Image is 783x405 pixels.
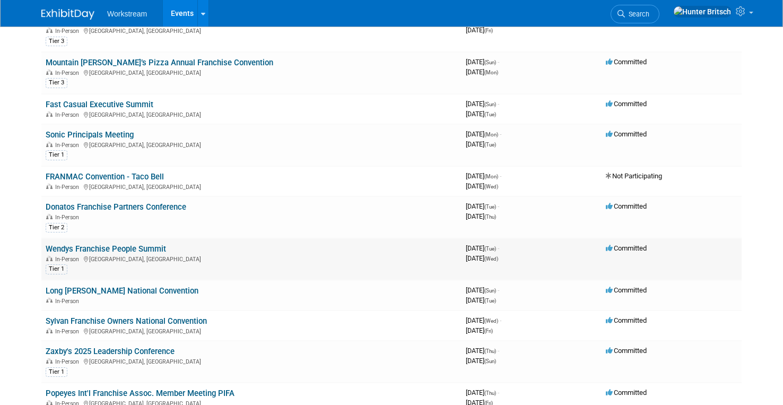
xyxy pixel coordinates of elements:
span: [DATE] [466,357,496,365]
span: [DATE] [466,202,499,210]
span: (Sun) [484,59,496,65]
span: In-Person [55,28,82,35]
span: (Tue) [484,298,496,304]
span: - [500,130,501,138]
a: Sylvan Franchise Owners National Convention [46,316,207,326]
span: (Fri) [484,328,493,334]
span: - [498,100,499,108]
div: Tier 3 [46,37,67,46]
span: [DATE] [466,26,493,34]
a: Donatos Franchise Partners Conference [46,202,186,212]
img: In-Person Event [46,256,53,261]
span: Committed [606,286,647,294]
span: [DATE] [466,58,499,66]
span: In-Person [55,70,82,76]
span: In-Person [55,142,82,149]
span: [DATE] [466,100,499,108]
img: In-Person Event [46,111,53,117]
span: (Mon) [484,132,498,137]
div: Tier 1 [46,264,67,274]
span: In-Person [55,111,82,118]
span: In-Person [55,256,82,263]
span: Committed [606,389,647,397]
div: [GEOGRAPHIC_DATA], [GEOGRAPHIC_DATA] [46,68,457,76]
a: Fast Casual Executive Summit [46,100,153,109]
a: FRANMAC Convention - Taco Bell [46,172,164,182]
span: [DATE] [466,389,499,397]
span: (Mon) [484,174,498,179]
span: - [498,347,499,355]
span: - [498,58,499,66]
div: [GEOGRAPHIC_DATA], [GEOGRAPHIC_DATA] [46,254,457,263]
img: In-Person Event [46,214,53,219]
span: [DATE] [466,286,499,294]
span: Committed [606,100,647,108]
span: In-Person [55,214,82,221]
span: - [500,316,501,324]
div: Tier 1 [46,150,67,160]
div: [GEOGRAPHIC_DATA], [GEOGRAPHIC_DATA] [46,110,457,118]
span: (Mon) [484,70,498,75]
a: Long [PERSON_NAME] National Convention [46,286,198,296]
span: [DATE] [466,182,498,190]
a: Popeyes Int'l Franchise Assoc. Member Meeting PIFA [46,389,234,398]
a: Wendys Franchise People Summit [46,244,166,254]
span: Committed [606,316,647,324]
span: [DATE] [466,212,496,220]
span: [DATE] [466,68,498,76]
img: ExhibitDay [41,9,94,20]
span: Committed [606,202,647,210]
img: In-Person Event [46,28,53,33]
span: - [498,286,499,294]
img: In-Person Event [46,298,53,303]
span: [DATE] [466,244,499,252]
img: In-Person Event [46,328,53,333]
span: - [498,389,499,397]
a: Zaxby's 2025 Leadership Conference [46,347,175,356]
span: Not Participating [606,172,662,180]
span: (Sun) [484,101,496,107]
span: (Sun) [484,288,496,294]
span: Committed [606,58,647,66]
span: [DATE] [466,130,501,138]
span: Committed [606,244,647,252]
a: Search [611,5,659,23]
span: - [498,202,499,210]
span: - [498,244,499,252]
span: (Wed) [484,318,498,324]
img: In-Person Event [46,184,53,189]
span: (Thu) [484,348,496,354]
div: Tier 1 [46,367,67,377]
span: - [500,172,501,180]
span: [DATE] [466,347,499,355]
div: [GEOGRAPHIC_DATA], [GEOGRAPHIC_DATA] [46,182,457,191]
img: Hunter Britsch [673,6,732,18]
span: [DATE] [466,296,496,304]
span: (Fri) [484,28,493,33]
div: [GEOGRAPHIC_DATA], [GEOGRAPHIC_DATA] [46,26,457,35]
div: [GEOGRAPHIC_DATA], [GEOGRAPHIC_DATA] [46,140,457,149]
span: [DATE] [466,316,501,324]
span: In-Person [55,298,82,305]
span: Search [625,10,649,18]
div: [GEOGRAPHIC_DATA], [GEOGRAPHIC_DATA] [46,357,457,365]
span: In-Person [55,328,82,335]
div: [GEOGRAPHIC_DATA], [GEOGRAPHIC_DATA] [46,326,457,335]
a: Mountain [PERSON_NAME]’s Pizza Annual Franchise Convention [46,58,273,67]
span: Committed [606,130,647,138]
span: (Wed) [484,256,498,262]
span: (Tue) [484,204,496,210]
div: Tier 3 [46,78,67,88]
span: (Thu) [484,390,496,396]
img: In-Person Event [46,358,53,364]
img: In-Person Event [46,70,53,75]
span: Committed [606,347,647,355]
span: (Sun) [484,358,496,364]
img: In-Person Event [46,142,53,147]
span: Workstream [107,10,147,18]
span: (Wed) [484,184,498,189]
span: In-Person [55,358,82,365]
span: [DATE] [466,110,496,118]
span: (Tue) [484,142,496,148]
span: [DATE] [466,326,493,334]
